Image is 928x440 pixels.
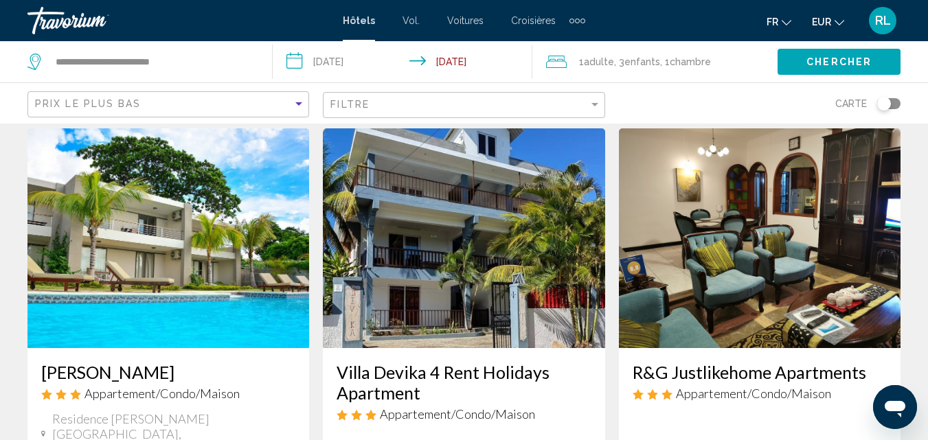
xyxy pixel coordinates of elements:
iframe: Bouton de lancement de la fenêtre de messagerie [873,385,917,429]
button: Changer de devise [812,12,844,32]
font: RL [875,13,891,27]
span: Carte [835,94,867,113]
a: Villa Devika 4 Rent Holidays Apartment [337,362,591,403]
a: Croisières [511,15,556,26]
span: Adulte [584,56,614,67]
a: Travorium [27,7,329,34]
button: Menu utilisateur [865,6,901,35]
img: Hotel image [323,128,604,348]
span: Chambre [670,56,711,67]
a: Vol. [403,15,420,26]
a: Hôtels [343,15,375,26]
span: Enfants [624,56,660,67]
button: Éléments de navigation supplémentaires [569,10,585,32]
button: Check-in date: Dec 24, 2025 Check-out date: Dec 31, 2025 [273,41,532,82]
button: Changer de langue [767,12,791,32]
span: Prix le plus bas [35,98,142,109]
span: , 1 [660,52,711,71]
span: Appartement/Condo/Maison [380,406,535,421]
mat-select: Sort by [35,99,305,111]
font: fr [767,16,778,27]
span: Filtre [330,99,370,110]
button: Travelers: 1 adult, 3 children [532,41,778,82]
div: 3 star Apartment [337,406,591,421]
a: R&G Justlikehome Apartments [633,362,887,382]
font: EUR [812,16,831,27]
a: Voitures [447,15,484,26]
a: [PERSON_NAME] [41,362,295,382]
button: Chercher [778,49,901,74]
button: Toggle map [867,97,901,110]
span: Appartement/Condo/Maison [676,386,831,401]
img: Hotel image [619,128,901,348]
span: Chercher [806,57,872,68]
button: Filter [323,91,604,119]
div: 3 star Apartment [633,386,887,401]
img: Hotel image [27,128,309,348]
div: 3 star Apartment [41,386,295,401]
span: , 3 [614,52,660,71]
span: 1 [579,52,614,71]
span: Appartement/Condo/Maison [84,386,240,401]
